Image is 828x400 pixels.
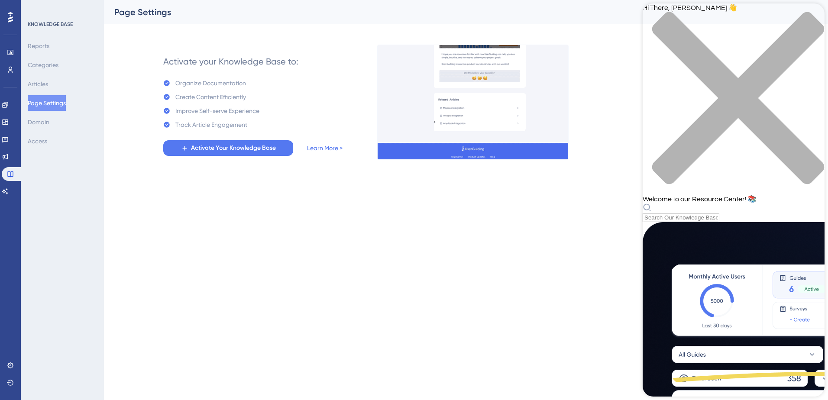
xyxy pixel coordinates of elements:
div: Track Article Engagement [175,119,247,130]
span: Activate Your Knowledge Base [191,143,276,153]
button: Articles [28,76,48,92]
button: Activate Your Knowledge Base [163,140,293,156]
div: Organize Documentation [175,78,246,88]
div: Activate your Knowledge Base to: [163,55,298,68]
button: Reports [28,38,49,54]
button: Page Settings [28,95,66,111]
div: Improve Self-serve Experience [175,106,259,116]
div: Page Settings [114,6,796,18]
button: Access [28,133,47,149]
button: Domain [28,114,49,130]
span: Need Help? [20,2,54,13]
div: KNOWLEDGE BASE [28,21,73,28]
button: Categories [28,57,58,73]
img: launcher-image-alternative-text [5,5,21,21]
img: a27db7f7ef9877a438c7956077c236be.gif [377,45,569,160]
div: Create Content Efficiently [175,92,246,102]
button: Open AI Assistant Launcher [3,3,23,23]
a: Learn More > [307,143,343,153]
